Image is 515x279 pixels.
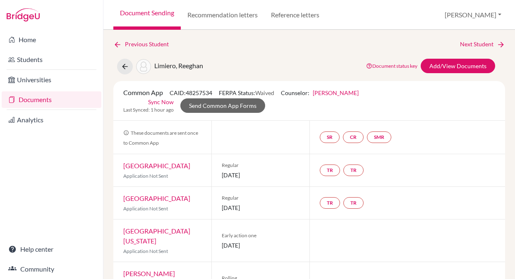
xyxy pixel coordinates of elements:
[343,165,364,176] a: TR
[154,62,203,69] span: Limiero, Reeghan
[222,232,299,239] span: Early action one
[460,40,505,49] a: Next Student
[281,89,359,96] span: Counselor:
[222,241,299,250] span: [DATE]
[367,131,391,143] a: SMR
[2,31,101,48] a: Home
[123,106,174,114] span: Last Synced: 1 hour ago
[7,8,40,21] img: Bridge-U
[123,88,163,96] span: Common App
[2,91,101,108] a: Documents
[2,241,101,258] a: Help center
[219,89,274,96] span: FERPA Status:
[123,194,190,202] a: [GEOGRAPHIC_DATA]
[255,89,274,96] span: Waived
[123,205,168,212] span: Application Not Sent
[320,197,340,209] a: TR
[123,130,198,146] span: These documents are sent once to Common App
[222,203,299,212] span: [DATE]
[2,112,101,128] a: Analytics
[123,248,168,254] span: Application Not Sent
[2,261,101,277] a: Community
[180,98,265,113] a: Send Common App Forms
[222,171,299,179] span: [DATE]
[343,131,364,143] a: CR
[343,197,364,209] a: TR
[123,227,190,245] a: [GEOGRAPHIC_DATA][US_STATE]
[170,89,212,96] span: CAID: 48257534
[123,162,190,169] a: [GEOGRAPHIC_DATA]
[421,59,495,73] a: Add/View Documents
[123,173,168,179] span: Application Not Sent
[222,162,299,169] span: Regular
[320,131,340,143] a: SR
[320,165,340,176] a: TR
[441,7,505,23] button: [PERSON_NAME]
[148,98,174,106] a: Sync Now
[313,89,359,96] a: [PERSON_NAME]
[2,51,101,68] a: Students
[366,63,417,69] a: Document status key
[2,72,101,88] a: Universities
[222,194,299,202] span: Regular
[113,40,175,49] a: Previous Student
